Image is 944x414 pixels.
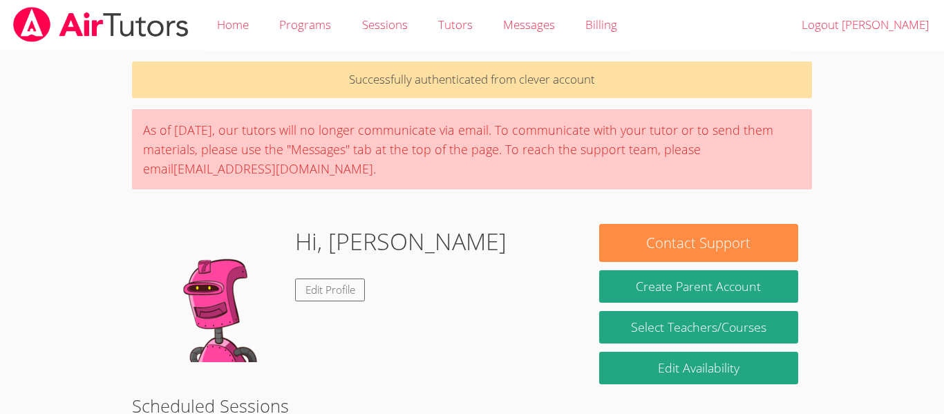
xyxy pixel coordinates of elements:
[146,224,284,362] img: default.png
[599,270,798,303] button: Create Parent Account
[503,17,555,32] span: Messages
[132,62,812,98] p: Successfully authenticated from clever account
[599,352,798,384] a: Edit Availability
[599,224,798,262] button: Contact Support
[295,224,507,259] h1: Hi, [PERSON_NAME]
[132,109,812,189] div: As of [DATE], our tutors will no longer communicate via email. To communicate with your tutor or ...
[12,7,190,42] img: airtutors_banner-c4298cdbf04f3fff15de1276eac7730deb9818008684d7c2e4769d2f7ddbe033.png
[295,279,366,301] a: Edit Profile
[599,311,798,344] a: Select Teachers/Courses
